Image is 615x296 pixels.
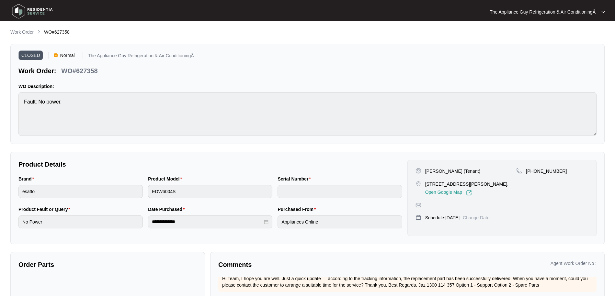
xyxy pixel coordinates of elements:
span: WO#627358 [44,29,70,35]
p: Change Date [463,214,490,221]
a: Open Google Map [425,190,472,196]
label: Product Fault or Query [18,206,73,213]
p: Comments [218,260,403,269]
p: Work Order [10,29,34,35]
input: Serial Number [278,185,402,198]
textarea: Fault: No power. [18,92,597,136]
p: [PERSON_NAME] (Tenant) [425,168,480,174]
p: The Appliance Guy Refrigeration & Air ConditioningÂ [490,9,596,15]
p: WO Description: [18,83,597,90]
p: WO#627358 [61,66,97,75]
p: Order Parts [18,260,197,269]
img: Link-External [466,190,472,196]
span: Normal [58,50,77,60]
label: Serial Number [278,176,313,182]
p: Schedule: [DATE] [425,214,460,221]
img: map-pin [516,168,522,174]
img: map-pin [416,181,421,187]
img: map-pin [416,202,421,208]
p: Agent Work Order No : [551,260,597,267]
p: [STREET_ADDRESS][PERSON_NAME], [425,181,509,187]
input: Product Model [148,185,272,198]
label: Purchased From [278,206,318,213]
img: user-pin [416,168,421,174]
a: Work Order [9,29,35,36]
span: CLOSED [18,50,43,60]
p: Hi Team, I hope you are well. Just a quick update — according to the tracking information, the re... [222,275,593,288]
p: Product Details [18,160,402,169]
label: Brand [18,176,37,182]
input: Purchased From [278,215,402,228]
p: Work Order: [18,66,56,75]
input: Date Purchased [152,218,263,225]
label: Product Model [148,176,185,182]
input: Product Fault or Query [18,215,143,228]
label: Date Purchased [148,206,187,213]
img: dropdown arrow [601,10,605,14]
img: chevron-right [36,29,41,34]
img: map-pin [416,214,421,220]
p: The Appliance Guy Refrigeration & Air ConditioningÂ [88,53,194,60]
p: [PHONE_NUMBER] [526,168,567,174]
img: Vercel Logo [54,53,58,57]
img: residentia service logo [10,2,55,21]
input: Brand [18,185,143,198]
